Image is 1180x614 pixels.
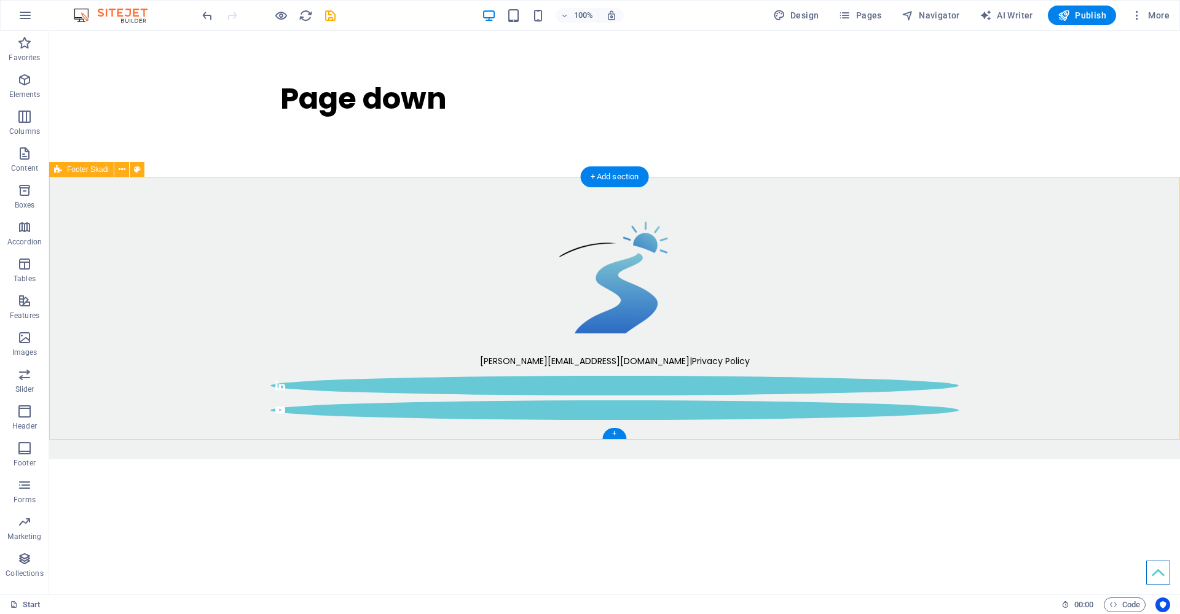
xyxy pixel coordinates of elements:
span: 00 00 [1074,597,1093,612]
p: Forms [14,495,36,505]
i: Undo: Delete elements (Ctrl+Z) [200,9,214,23]
span: AI Writer [980,9,1033,21]
p: Header [12,421,37,431]
p: Elements [9,90,41,99]
img: Editor Logo [71,8,163,23]
p: Collections [6,569,43,578]
button: Code [1104,597,1146,612]
button: More [1126,6,1174,25]
p: Features [10,311,39,321]
button: 100% [556,8,599,23]
span: Footer Skadi [67,166,109,173]
button: Click here to leave preview mode and continue editing [273,8,288,23]
button: AI Writer [975,6,1038,25]
h6: Session time [1061,597,1094,612]
span: Code [1109,597,1140,612]
button: Navigator [897,6,965,25]
p: Favorites [9,53,40,63]
span: Navigator [902,9,960,21]
button: Publish [1048,6,1116,25]
p: Slider [15,384,34,394]
p: | [221,324,910,338]
p: Content [11,163,38,173]
div: + [602,428,626,439]
p: Images [12,348,37,357]
button: save [323,8,337,23]
span: More [1131,9,1170,21]
p: Marketing [7,532,41,542]
i: Save (Ctrl+S) [323,9,337,23]
button: Design [768,6,824,25]
div: Design (Ctrl+Alt+Y) [768,6,824,25]
a: Click to cancel selection. Double-click to open Pages [10,597,41,612]
span: : [1083,600,1085,609]
p: Boxes [15,200,35,210]
span: Pages [838,9,881,21]
button: reload [298,8,313,23]
i: On resize automatically adjust zoom level to fit chosen device. [606,10,617,21]
p: Tables [14,274,36,284]
button: undo [200,8,214,23]
i: Reload page [299,9,313,23]
span: Design [773,9,819,21]
p: Accordion [7,237,42,247]
p: Footer [14,458,36,468]
p: Columns [9,126,40,136]
button: Pages [833,6,886,25]
a: [PERSON_NAME][EMAIL_ADDRESS][DOMAIN_NAME] [431,324,640,336]
span: Publish [1058,9,1106,21]
h6: 100% [574,8,594,23]
div: + Add section [581,166,649,187]
button: Usercentrics [1155,597,1170,612]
